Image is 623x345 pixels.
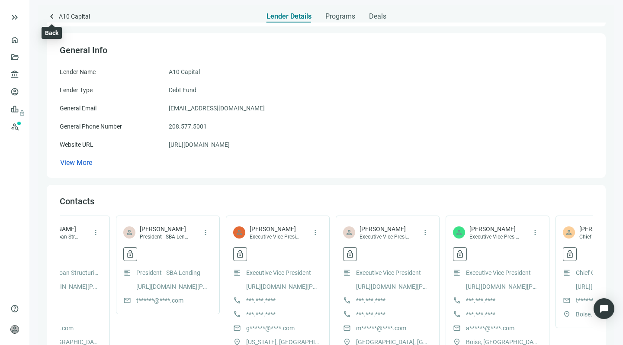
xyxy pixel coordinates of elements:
span: [PERSON_NAME] [140,225,189,233]
span: Executive Vice President [246,268,311,277]
span: call [343,297,351,304]
span: lock_open [346,250,354,258]
span: format_align_left [563,269,571,277]
span: location_on [563,310,571,318]
span: person [565,229,573,236]
button: lock_open [563,247,577,261]
span: Lender Name [60,68,96,75]
span: more_vert [531,229,539,236]
span: format_align_left [343,269,351,277]
span: [PERSON_NAME] [360,225,409,233]
span: mail [563,297,571,304]
a: [URL][DOMAIN_NAME][PERSON_NAME] [356,282,430,291]
button: keyboard_double_arrow_right [10,12,20,23]
span: Debt Fund [169,85,196,95]
span: mail [233,324,241,332]
span: mail [453,324,461,332]
button: lock_open [233,247,247,261]
span: [PERSON_NAME] [250,225,299,233]
span: General Email [60,105,96,112]
span: call [453,310,461,318]
span: View More [60,158,92,167]
span: person [10,325,19,334]
span: keyboard_arrow_left [47,11,57,22]
span: call [233,297,241,304]
div: Open Intercom Messenger [594,298,614,319]
a: [URL][DOMAIN_NAME] [169,140,230,149]
span: lock_open [126,250,135,258]
span: A10 Capital [59,11,90,23]
button: more_vert [89,226,103,239]
span: Director of Loan Structuring [26,268,100,277]
button: more_vert [528,226,542,239]
span: lock_open [456,250,464,258]
span: mail [123,297,131,304]
span: more_vert [311,229,319,236]
span: Executive Vice President [356,268,421,277]
button: View More [60,158,93,167]
span: Deals [369,12,386,21]
a: [URL][DOMAIN_NAME][PERSON_NAME] [26,282,100,291]
span: call [453,297,461,304]
span: 208.577.5001 [169,122,207,131]
a: [URL][DOMAIN_NAME][PERSON_NAME] [136,282,210,291]
span: Executive Vice President [469,233,519,240]
span: call [233,310,241,318]
button: more_vert [418,226,432,239]
span: mail [343,324,351,332]
span: format_align_left [453,269,461,277]
span: [PERSON_NAME] [469,225,519,233]
span: Executive Vice President [250,233,299,240]
span: General Info [60,45,107,55]
span: more_vert [421,229,429,236]
button: lock_open [123,247,137,261]
button: more_vert [199,226,212,239]
button: lock_open [343,247,357,261]
span: Lender Type [60,87,93,94]
a: [URL][DOMAIN_NAME][PERSON_NAME] [246,282,320,291]
span: more_vert [202,229,209,236]
span: lock_open [565,250,574,258]
span: person [235,229,243,236]
span: [EMAIL_ADDRESS][DOMAIN_NAME] [169,103,265,113]
span: call [343,310,351,318]
button: lock_open [453,247,467,261]
span: format_align_left [123,269,131,277]
span: President - SBA Lending [136,268,200,277]
span: format_align_left [233,269,241,277]
span: General Phone Number [60,123,122,130]
a: [URL][DOMAIN_NAME][PERSON_NAME] [466,282,540,291]
button: more_vert [308,226,322,239]
span: help [10,304,19,313]
span: Executive Vice President [360,233,409,240]
span: A10 Capital [169,67,200,77]
span: more_vert [92,229,100,236]
span: person [345,229,353,236]
span: Programs [325,12,355,21]
span: President - SBA Lending [140,233,189,240]
span: Executive Vice President [466,268,531,277]
span: Lender Details [267,12,311,21]
a: keyboard_arrow_left [47,11,57,23]
span: person [455,229,463,236]
span: Contacts [60,196,94,206]
span: lock_open [236,250,244,258]
div: Back [45,29,58,37]
span: Website URL [60,141,93,148]
span: person [125,229,133,236]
